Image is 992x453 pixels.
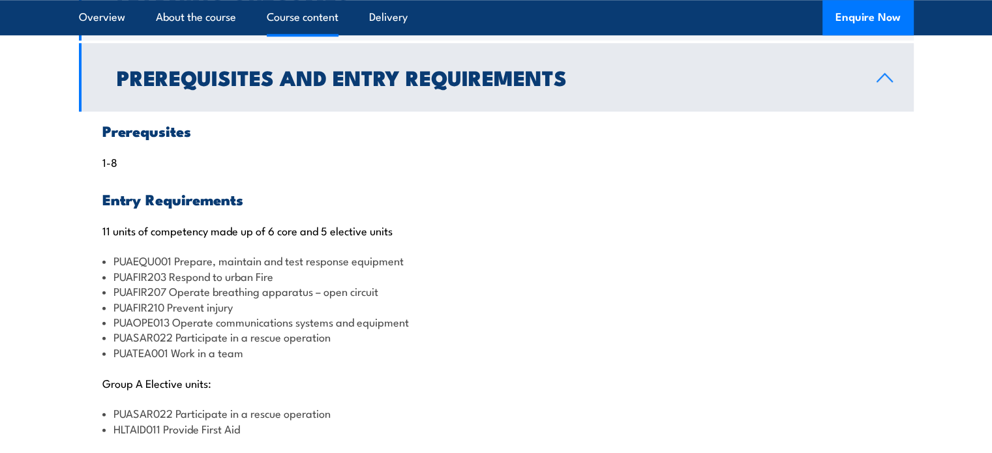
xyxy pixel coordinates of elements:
li: PUAFIR207 Operate breathing apparatus – open circuit [102,284,890,299]
h3: Prerequsites [102,123,890,138]
a: Prerequisites and Entry Requirements [79,43,914,111]
li: PUAOPE013 Operate communications systems and equipment [102,314,890,329]
li: PUAFIR203 Respond to urban Fire [102,269,890,284]
p: 11 units of competency made up of 6 core and 5 elective units [102,224,890,237]
li: PUAFIR210 Prevent injury [102,299,890,314]
p: Group A Elective units: [102,376,890,389]
h3: Entry Requirements [102,192,890,207]
li: HLTAID011 Provide First Aid [102,421,890,436]
h2: Prerequisites and Entry Requirements [117,68,856,86]
li: PUASAR022 Participate in a rescue operation [102,329,890,344]
p: 1-8 [102,155,890,168]
li: PUAEQU001 Prepare, maintain and test response equipment [102,253,890,268]
li: PUASAR022 Participate in a rescue operation [102,405,890,420]
li: PUATEA001 Work in a team [102,345,890,360]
